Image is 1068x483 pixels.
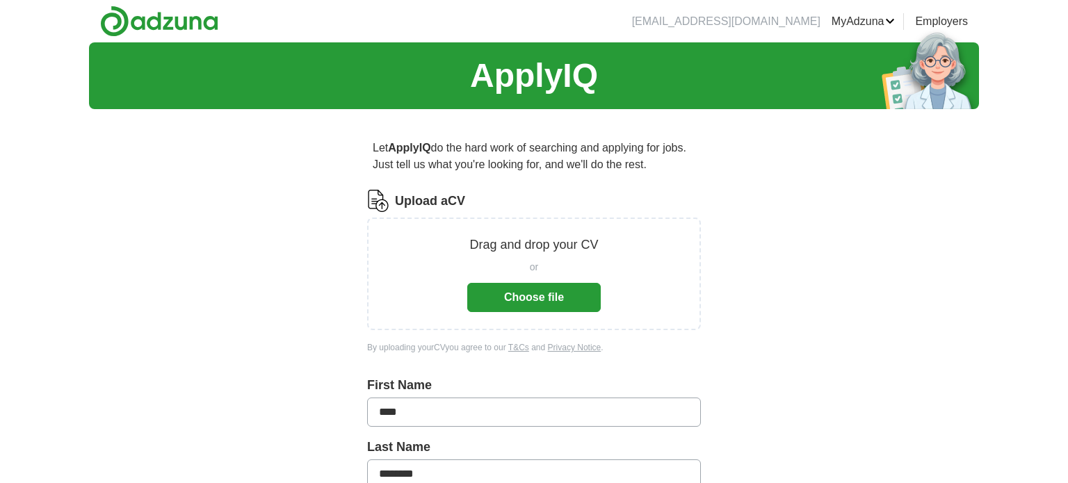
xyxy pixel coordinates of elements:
[367,341,701,354] div: By uploading your CV you agree to our and .
[100,6,218,37] img: Adzuna logo
[388,142,430,154] strong: ApplyIQ
[915,13,968,30] a: Employers
[367,376,701,395] label: First Name
[530,260,538,275] span: or
[367,134,701,179] p: Let do the hard work of searching and applying for jobs. Just tell us what you're looking for, an...
[469,236,598,254] p: Drag and drop your CV
[832,13,896,30] a: MyAdzuna
[395,192,465,211] label: Upload a CV
[467,283,601,312] button: Choose file
[470,51,598,101] h1: ApplyIQ
[548,343,601,352] a: Privacy Notice
[508,343,529,352] a: T&Cs
[367,438,701,457] label: Last Name
[632,13,820,30] li: [EMAIL_ADDRESS][DOMAIN_NAME]
[367,190,389,212] img: CV Icon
